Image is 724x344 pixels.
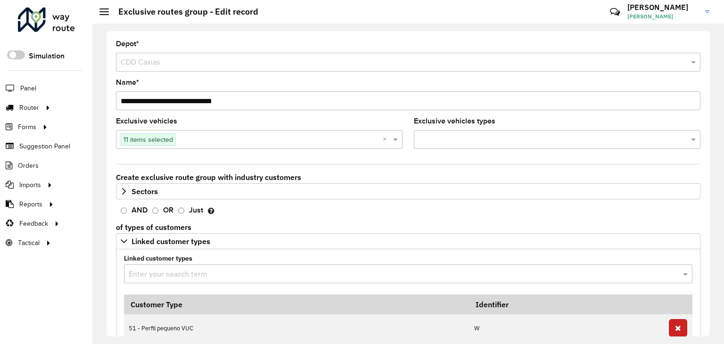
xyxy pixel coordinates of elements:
label: Depot [116,38,139,49]
span: [PERSON_NAME] [627,12,698,21]
label: AND [132,205,148,217]
label: Create exclusive route group with industry customers [116,172,301,183]
a: Linked customer types [116,233,700,249]
label: Name [116,77,139,88]
span: Feedback [19,219,48,229]
span: Sectors [132,188,158,195]
label: Simulation [29,50,65,62]
label: Exclusive vehicles [116,115,177,127]
span: Tactical [18,238,40,248]
th: Identifier [469,295,664,314]
label: Just [189,205,203,217]
span: Linked customer types [132,238,210,245]
span: Suggestion Panel [19,141,70,151]
td: 51 - Perfil pequeno VUC [124,314,469,342]
a: Quick Contact [605,2,625,22]
span: Router [19,103,39,113]
span: Panel [20,83,36,93]
h2: Exclusive routes group - Edit record [109,7,258,17]
span: Reports [19,199,42,209]
span: Imports [19,180,41,190]
span: 11 items selected [121,134,175,145]
h3: [PERSON_NAME] [627,3,698,12]
span: Clear all [383,134,391,145]
label: OR [163,205,173,217]
em: AND: 'The exclusive route will be created only with customers of the selected types that are with... [208,207,214,214]
span: Forms [18,122,36,132]
td: W [469,314,664,342]
label: Linked customer types [118,254,698,263]
span: Orders [18,161,39,171]
label: of types of customers [116,221,191,233]
a: Sectors [116,183,700,199]
label: Exclusive vehicles types [414,115,495,127]
th: Customer Type [124,295,469,314]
